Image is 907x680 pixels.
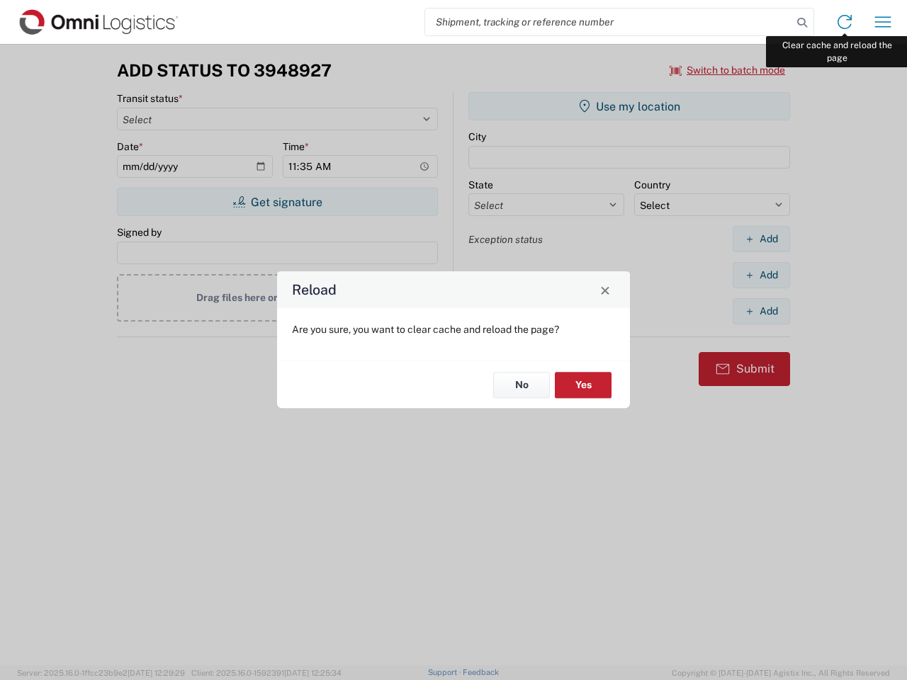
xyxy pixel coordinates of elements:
button: No [493,372,550,398]
button: Close [595,280,615,300]
input: Shipment, tracking or reference number [425,8,792,35]
button: Yes [555,372,612,398]
h4: Reload [292,280,337,300]
p: Are you sure, you want to clear cache and reload the page? [292,323,615,336]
